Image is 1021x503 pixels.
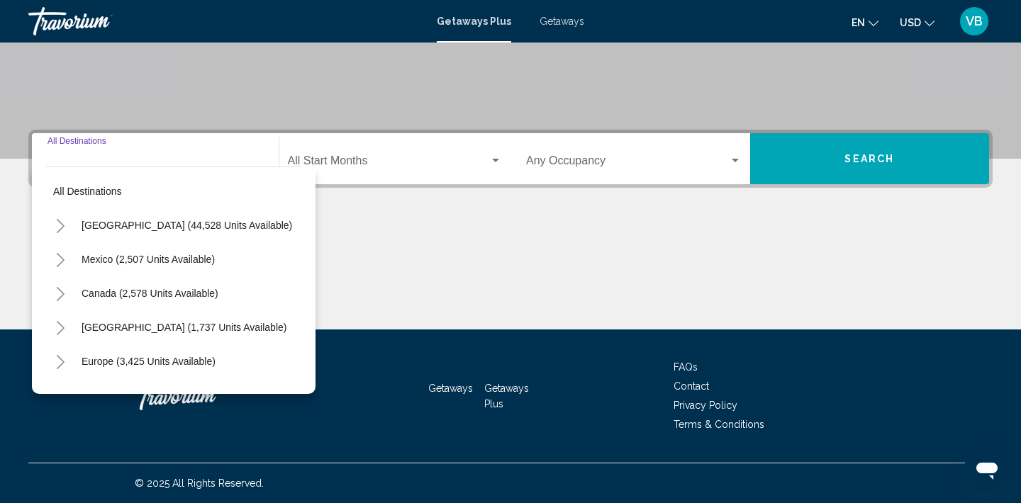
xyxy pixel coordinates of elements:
button: Mexico (2,507 units available) [74,243,222,276]
button: Toggle Canada (2,578 units available) [46,279,74,307]
a: Getaways [428,383,473,394]
div: Search widget [32,133,989,184]
span: [GEOGRAPHIC_DATA] (44,528 units available) [82,220,292,231]
button: User Menu [956,6,993,36]
a: FAQs [674,361,698,373]
a: Terms & Conditions [674,419,764,430]
iframe: Button to launch messaging window [964,446,1010,492]
button: Toggle United States (44,528 units available) [46,211,74,239]
span: [GEOGRAPHIC_DATA] (1,737 units available) [82,322,286,333]
button: Search [750,133,990,184]
span: Mexico (2,507 units available) [82,254,215,265]
button: Toggle Europe (3,425 units available) [46,347,74,375]
a: Travorium [28,7,423,35]
a: Getaways Plus [437,16,511,27]
span: Canada (2,578 units available) [82,288,218,299]
a: Getaways [540,16,584,27]
button: [GEOGRAPHIC_DATA] (218 units available) [74,379,286,412]
span: Search [844,154,894,165]
a: Travorium [135,375,277,417]
span: All destinations [53,186,122,197]
button: [GEOGRAPHIC_DATA] (44,528 units available) [74,209,299,242]
span: Europe (3,425 units available) [82,356,216,367]
button: All destinations [46,175,301,208]
button: Europe (3,425 units available) [74,345,223,378]
a: Getaways Plus [484,383,529,409]
a: Privacy Policy [674,400,737,411]
button: Toggle Mexico (2,507 units available) [46,245,74,273]
span: VB [966,14,983,28]
span: USD [900,17,921,28]
span: en [852,17,865,28]
button: Toggle Australia (218 units available) [46,381,74,409]
button: Change currency [900,12,934,33]
button: Change language [852,12,878,33]
button: Toggle Caribbean & Atlantic Islands (1,737 units available) [46,313,74,341]
span: © 2025 All Rights Reserved. [135,477,264,489]
button: Canada (2,578 units available) [74,277,225,310]
a: Contact [674,380,709,392]
button: [GEOGRAPHIC_DATA] (1,737 units available) [74,311,294,344]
